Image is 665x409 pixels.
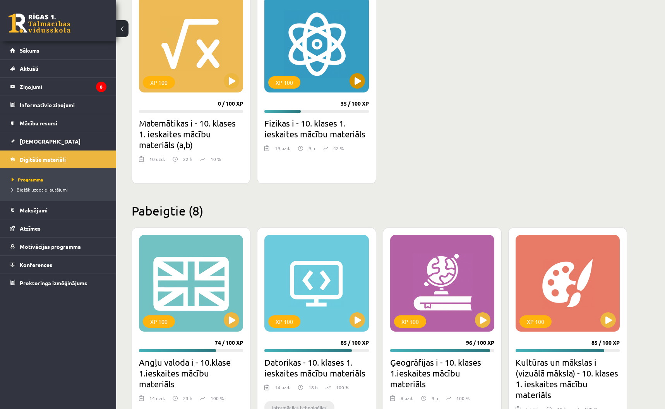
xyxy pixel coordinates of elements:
h2: Angļu valoda i - 10.klase 1.ieskaites mācību materiāls [139,357,243,389]
a: Informatīvie ziņojumi [10,96,106,114]
span: Digitālie materiāli [20,156,66,163]
div: 14 uzd. [149,395,165,406]
p: 18 h [309,384,318,391]
a: Konferences [10,256,106,274]
h2: Datorikas - 10. klases 1. ieskaites mācību materiāls [264,357,368,378]
div: XP 100 [519,315,552,328]
div: XP 100 [143,315,175,328]
a: Digitālie materiāli [10,151,106,168]
h2: Kultūras un mākslas i (vizuālā māksla) - 10. klases 1. ieskaites mācību materiāls [516,357,620,400]
p: 100 % [456,395,470,402]
span: Atzīmes [20,225,41,232]
div: 8 uzd. [401,395,413,406]
a: [DEMOGRAPHIC_DATA] [10,132,106,150]
div: 19 uzd. [275,145,290,156]
span: Konferences [20,261,52,268]
div: XP 100 [394,315,426,328]
span: Motivācijas programma [20,243,81,250]
p: 10 % [211,156,221,163]
a: Motivācijas programma [10,238,106,255]
a: Proktoringa izmēģinājums [10,274,106,292]
p: 42 % [333,145,344,152]
div: 14 uzd. [275,384,290,395]
h2: Fizikas i - 10. klases 1. ieskaites mācību materiāls [264,118,368,139]
a: Mācību resursi [10,114,106,132]
p: 9 h [309,145,315,152]
p: 100 % [336,384,349,391]
a: Atzīmes [10,219,106,237]
h2: Matemātikas i - 10. klases 1. ieskaites mācību materiāls (a,b) [139,118,243,150]
span: Sākums [20,47,39,54]
div: 10 uzd. [149,156,165,167]
legend: Informatīvie ziņojumi [20,96,106,114]
a: Sākums [10,41,106,59]
div: XP 100 [268,315,300,328]
legend: Maksājumi [20,201,106,219]
span: Programma [12,176,43,183]
p: 22 h [183,156,192,163]
a: Ziņojumi8 [10,78,106,96]
h2: Ģeogrāfijas i - 10. klases 1.ieskaites mācību materiāls [390,357,494,389]
p: 100 % [211,395,224,402]
div: XP 100 [268,76,300,89]
span: Aktuāli [20,65,38,72]
a: Rīgas 1. Tālmācības vidusskola [9,14,70,33]
a: Programma [12,176,108,183]
a: Maksājumi [10,201,106,219]
a: Aktuāli [10,60,106,77]
span: Proktoringa izmēģinājums [20,279,87,286]
div: XP 100 [143,76,175,89]
p: 23 h [183,395,192,402]
p: 9 h [432,395,438,402]
a: Biežāk uzdotie jautājumi [12,186,108,193]
span: [DEMOGRAPHIC_DATA] [20,138,81,145]
h2: Pabeigtie (8) [132,203,627,218]
i: 8 [96,82,106,92]
legend: Ziņojumi [20,78,106,96]
span: Mācību resursi [20,120,57,127]
span: Biežāk uzdotie jautājumi [12,187,68,193]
